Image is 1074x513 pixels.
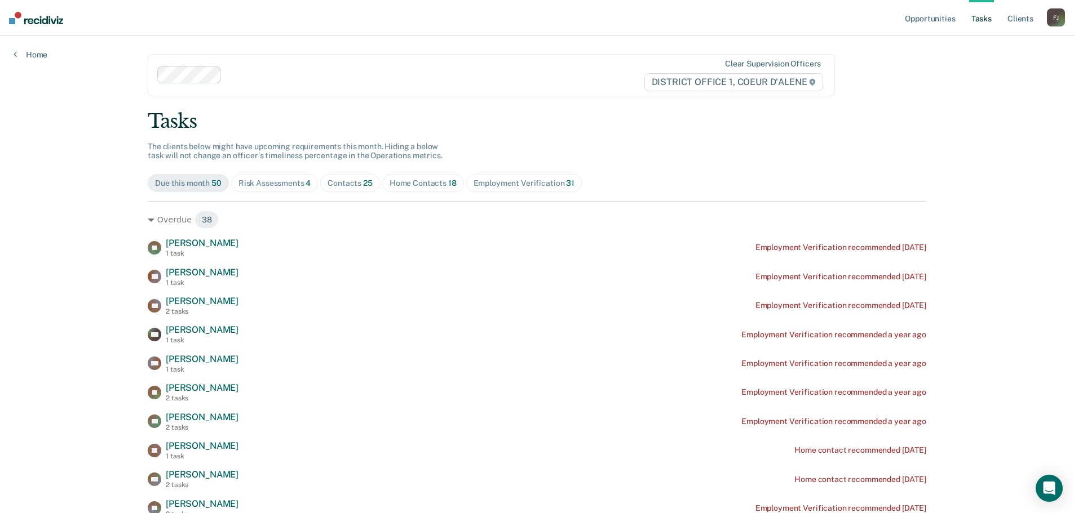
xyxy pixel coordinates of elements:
div: Employment Verification recommended [DATE] [755,272,926,282]
div: Employment Verification recommended a year ago [741,417,926,426]
div: Employment Verification recommended a year ago [741,330,926,340]
div: Employment Verification recommended a year ago [741,387,926,397]
span: 50 [211,179,222,188]
div: Home contact recommended [DATE] [794,475,926,484]
span: DISTRICT OFFICE 1, COEUR D'ALENE [644,73,824,91]
span: [PERSON_NAME] [166,498,238,509]
span: [PERSON_NAME] [166,382,238,393]
div: 2 tasks [166,423,238,431]
span: [PERSON_NAME] [166,238,238,248]
div: Tasks [148,110,926,133]
div: Employment Verification recommended [DATE] [755,243,926,252]
div: 1 task [166,249,238,257]
div: Employment Verification recommended [DATE] [755,301,926,310]
span: [PERSON_NAME] [166,440,238,451]
div: 1 task [166,365,238,373]
span: [PERSON_NAME] [166,412,238,422]
span: 4 [306,179,311,188]
span: [PERSON_NAME] [166,469,238,480]
span: [PERSON_NAME] [166,267,238,278]
img: Recidiviz [9,12,63,24]
div: Open Intercom Messenger [1036,475,1063,502]
div: Employment Verification recommended a year ago [741,359,926,368]
span: [PERSON_NAME] [166,354,238,364]
div: Contacts [328,179,373,188]
a: Home [14,50,47,60]
span: 18 [448,179,457,188]
button: FJ [1047,8,1065,26]
div: Due this month [155,179,222,188]
div: Clear supervision officers [725,59,821,69]
div: Overdue 38 [148,211,926,229]
div: Employment Verification recommended [DATE] [755,503,926,513]
div: 2 tasks [166,394,238,402]
div: Employment Verification [474,179,574,188]
div: 1 task [166,452,238,460]
div: Risk Assessments [238,179,311,188]
div: 1 task [166,336,238,344]
div: Home contact recommended [DATE] [794,445,926,455]
div: 2 tasks [166,307,238,315]
span: 38 [195,211,219,229]
div: Home Contacts [390,179,457,188]
span: [PERSON_NAME] [166,296,238,306]
span: 25 [363,179,373,188]
div: 2 tasks [166,481,238,489]
span: The clients below might have upcoming requirements this month. Hiding a below task will not chang... [148,142,443,160]
span: 31 [566,179,574,188]
div: F J [1047,8,1065,26]
span: [PERSON_NAME] [166,324,238,335]
div: 1 task [166,279,238,287]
